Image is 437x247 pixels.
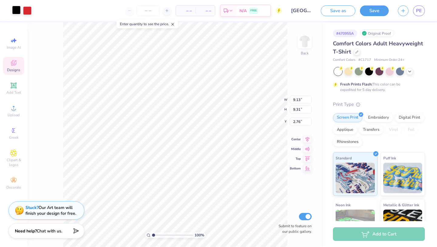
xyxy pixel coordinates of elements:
[333,40,423,55] span: Comfort Colors Adult Heavyweight T-Shirt
[8,113,20,117] span: Upload
[413,5,425,16] a: PE
[336,163,375,193] img: Standard
[9,135,19,140] span: Greek
[25,205,39,210] strong: Stuck?
[7,68,20,72] span: Designs
[250,9,257,13] span: FREE
[383,155,396,161] span: Puff Ink
[321,5,355,16] button: Save as
[358,57,371,63] span: # C1717
[360,30,394,37] div: Original Proof
[15,228,37,234] strong: Need help?
[290,147,301,151] span: Middle
[340,82,372,87] strong: Fresh Prints Flash:
[333,30,357,37] div: # 470955A
[301,50,309,56] div: Back
[6,90,21,95] span: Add Text
[25,205,76,216] div: Our Art team will finish your design for free.
[383,202,419,208] span: Metallic & Glitter Ink
[290,157,301,161] span: Top
[336,202,351,208] span: Neon Ink
[333,125,357,134] div: Applique
[385,125,402,134] div: Vinyl
[383,163,422,193] img: Puff Ink
[6,185,21,190] span: Decorate
[383,210,422,240] img: Metallic & Glitter Ink
[290,137,301,141] span: Center
[374,57,405,63] span: Minimum Order: 24 +
[275,223,312,234] label: Submit to feature on our public gallery.
[7,45,21,50] span: Image AI
[333,101,425,108] div: Print Type
[136,5,160,16] input: – –
[404,125,418,134] div: Foil
[195,232,204,238] span: 100 %
[333,137,362,147] div: Rhinestones
[3,158,24,167] span: Clipart & logos
[333,57,355,63] span: Comfort Colors
[336,210,375,240] img: Neon Ink
[239,8,247,14] span: N/A
[359,125,383,134] div: Transfers
[360,5,389,16] button: Save
[117,20,178,28] div: Enter quantity to see the price.
[336,155,352,161] span: Standard
[290,166,301,171] span: Bottom
[364,113,393,122] div: Embroidery
[340,82,415,92] div: This color can be expedited for 5 day delivery.
[416,7,422,14] span: PE
[299,35,311,47] img: Back
[286,5,316,17] input: Untitled Design
[333,113,362,122] div: Screen Print
[395,113,424,122] div: Digital Print
[180,8,192,14] span: – –
[199,8,211,14] span: – –
[37,228,62,234] span: Chat with us.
